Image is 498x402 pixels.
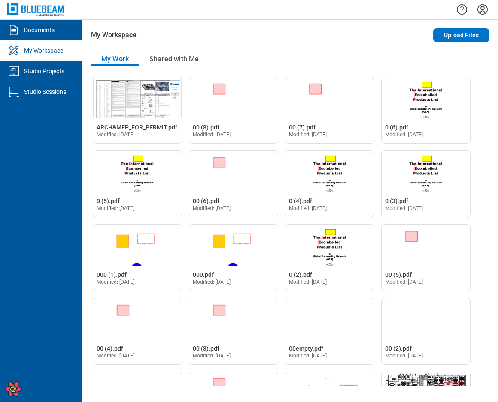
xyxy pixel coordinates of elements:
span: 00empty.pdf [289,345,323,352]
span: 000.pdf [193,271,214,278]
div: Open 00 (3).pdf in Editor [189,298,278,365]
div: Open 00 (8).pdf in Editor [189,77,278,144]
div: Open 00 (5).pdf in Editor [381,224,471,291]
span: Modified: [DATE] [193,353,231,359]
span: 00 (8).pdf [193,124,219,131]
div: Open 000.pdf in Editor [189,224,278,291]
svg: My Workspace [7,44,21,57]
span: 00 (6).pdf [193,198,219,204]
span: Modified: [DATE] [385,205,423,211]
span: Modified: [DATE] [385,279,423,285]
span: 0 (2).pdf [289,271,312,278]
img: 0 (3).pdf [382,151,470,192]
span: Modified: [DATE] [289,132,327,138]
button: Upload Files [433,28,489,42]
img: 00 (7).pdf [285,77,374,118]
div: My Workspace [24,46,63,55]
button: Shared with Me [139,52,209,66]
svg: Studio Sessions [7,85,21,99]
img: 00 (5).pdf [382,225,470,266]
span: Modified: [DATE] [385,132,423,138]
span: Modified: [DATE] [289,353,327,359]
img: 0 (2).pdf [285,225,374,266]
svg: Studio Projects [7,64,21,78]
img: Bluebeam, Inc. [7,3,65,16]
span: 00 (2).pdf [385,345,412,352]
button: Settings [476,2,489,17]
span: 000 (1).pdf [97,271,127,278]
img: 00 (2).pdf [382,298,470,339]
img: 00empty.pdf [285,298,374,339]
div: Open 00 (7).pdf in Editor [285,77,374,144]
img: 000.pdf [189,225,278,266]
span: 0 (6).pdf [385,124,408,131]
span: Modified: [DATE] [97,279,135,285]
img: 00 (3).pdf [189,298,278,339]
span: Modified: [DATE] [289,205,327,211]
span: Modified: [DATE] [385,353,423,359]
span: 00 (4).pdf [97,345,123,352]
img: 0 (5).pdf [93,151,182,192]
span: ARCH&MEP_FOR_PERMIT.pdf [97,124,177,131]
div: Open 0 (4).pdf in Editor [285,150,374,217]
img: 00 (6).pdf [189,151,278,192]
img: 00 (4).pdf [93,298,182,339]
img: 0 (6).pdf [382,77,470,118]
div: Open 00 (6).pdf in Editor [189,150,278,217]
div: Documents [24,26,55,34]
h2: My Workspace [91,31,137,39]
button: Open React Query Devtools [5,381,22,398]
div: Open 0 (6).pdf in Editor [381,77,471,144]
span: Modified: [DATE] [193,132,231,138]
img: 00 (8).pdf [189,77,278,118]
div: Open 000 (1).pdf in Editor [93,224,182,291]
span: Modified: [DATE] [193,205,231,211]
div: Open 0 (5).pdf in Editor [93,150,182,217]
img: 000 (1).pdf [93,225,182,266]
span: 00 (7).pdf [289,124,316,131]
span: 0 (3).pdf [385,198,408,204]
div: Open 0 (3).pdf in Editor [381,150,471,217]
span: Modified: [DATE] [97,132,135,138]
div: Open 00 (2).pdf in Editor [381,298,471,365]
span: Modified: [DATE] [289,279,327,285]
span: 0 (5).pdf [97,198,120,204]
span: Modified: [DATE] [193,279,231,285]
div: Open 00empty.pdf in Editor [285,298,374,365]
img: ARCH&MEP_FOR_PERMIT.pdf [93,77,182,118]
div: Studio Projects [24,67,64,75]
div: Open 00 (4).pdf in Editor [93,298,182,365]
span: Modified: [DATE] [97,205,135,211]
div: Open 0 (2).pdf in Editor [285,224,374,291]
img: 0 (4).pdf [285,151,374,192]
div: Open ARCH&MEP_FOR_PERMIT.pdf in Editor [93,77,182,144]
svg: Documents [7,23,21,37]
div: Studio Sessions [24,87,66,96]
button: My Work [91,52,139,66]
span: 00 (3).pdf [193,345,219,352]
span: 00 (5).pdf [385,271,412,278]
span: 0 (4).pdf [289,198,312,204]
span: Modified: [DATE] [97,353,135,359]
